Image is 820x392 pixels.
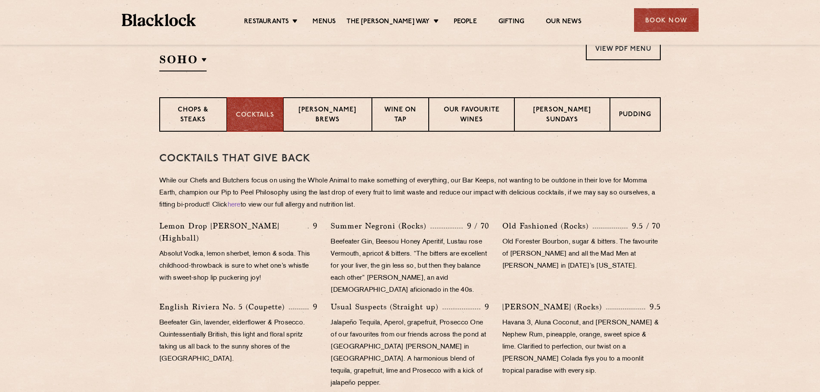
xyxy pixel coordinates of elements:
a: People [454,18,477,27]
p: 9 [480,301,489,312]
img: BL_Textured_Logo-footer-cropped.svg [122,14,196,26]
p: Havana 3, Aluna Coconut, and [PERSON_NAME] & Nephew Rum, pineapple, orange, sweet spice & lime. C... [502,317,661,377]
p: [PERSON_NAME] Sundays [523,105,601,126]
p: Beefeater Gin, Beesou Honey Aperitif, Lustau rose Vermouth, apricot & bitters. “The bitters are e... [331,236,489,296]
p: English Riviera No. 5 (Coupette) [159,301,289,313]
p: Lemon Drop [PERSON_NAME] (Highball) [159,220,308,244]
p: 9.5 [645,301,661,312]
h3: Cocktails That Give Back [159,153,661,164]
a: here [228,202,241,208]
p: 9 [309,301,318,312]
p: 9 / 70 [463,220,489,231]
a: Gifting [498,18,524,27]
p: While our Chefs and Butchers focus on using the Whole Animal to make something of everything, our... [159,175,661,211]
p: Chops & Steaks [169,105,218,126]
p: Jalapeño Tequila, Aperol, grapefruit, Prosecco One of our favourites from our friends across the ... [331,317,489,389]
p: Our favourite wines [438,105,506,126]
p: Usual Suspects (Straight up) [331,301,442,313]
a: View PDF Menu [586,37,661,60]
a: Restaurants [244,18,289,27]
p: Cocktails [236,111,274,120]
p: Pudding [619,110,651,121]
p: 9.5 / 70 [628,220,661,231]
h2: SOHO [159,52,207,71]
p: Absolut Vodka, lemon sherbet, lemon & soda. This childhood-throwback is sure to whet one’s whistl... [159,248,318,284]
a: Menus [313,18,336,27]
a: Our News [546,18,582,27]
p: Summer Negroni (Rocks) [331,220,430,232]
p: Beefeater Gin, lavender, elderflower & Prosecco. Quintessentially British, this light and floral ... [159,317,318,365]
a: The [PERSON_NAME] Way [347,18,430,27]
p: [PERSON_NAME] Brews [292,105,363,126]
p: [PERSON_NAME] (Rocks) [502,301,606,313]
p: Wine on Tap [381,105,419,126]
p: Old Fashioned (Rocks) [502,220,593,232]
div: Book Now [634,8,699,32]
p: Old Forester Bourbon, sugar & bitters. The favourite of [PERSON_NAME] and all the Mad Men at [PER... [502,236,661,272]
p: 9 [309,220,318,231]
